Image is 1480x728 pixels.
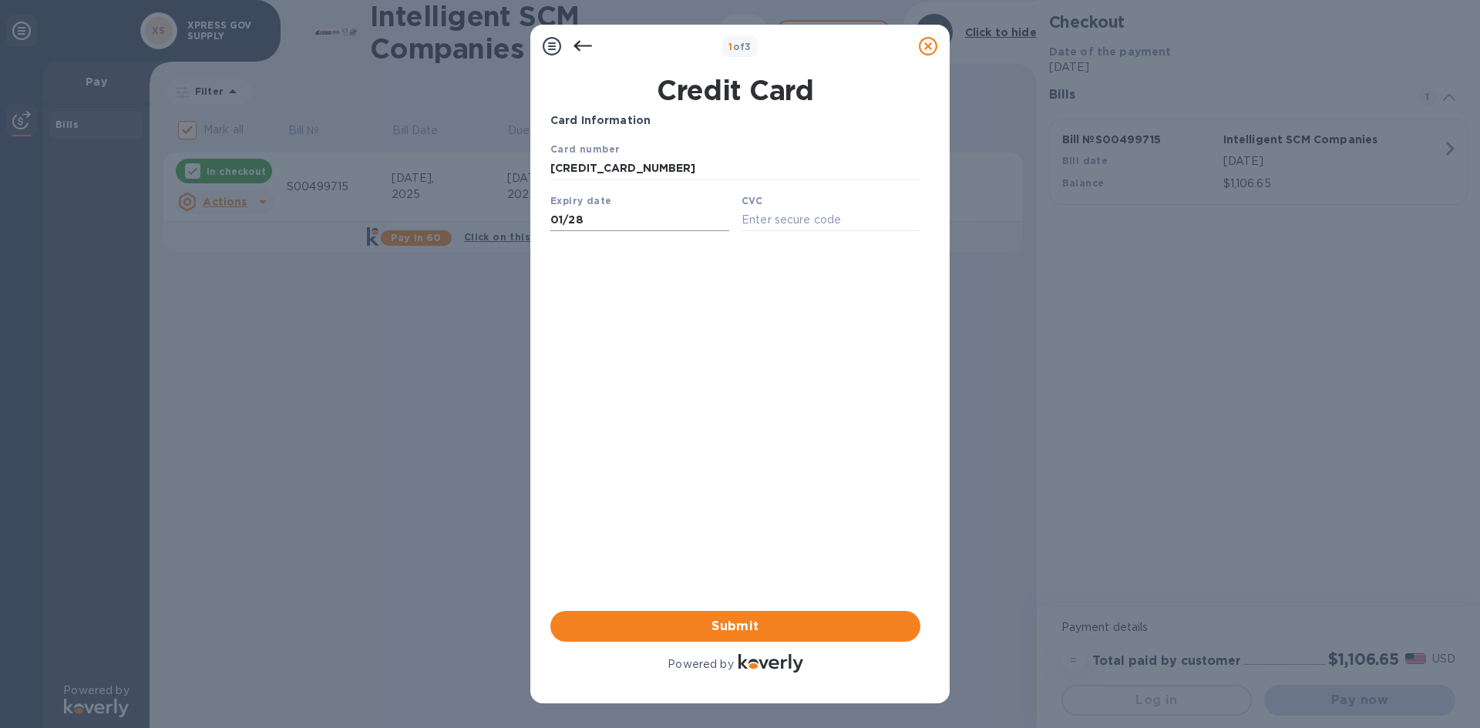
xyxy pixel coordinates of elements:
[550,114,651,126] b: Card Information
[550,611,920,642] button: Submit
[544,74,927,106] h1: Credit Card
[563,617,908,636] span: Submit
[728,41,752,52] b: of 3
[738,654,803,673] img: Logo
[550,141,920,231] iframe: Your browser does not support iframes
[728,41,732,52] span: 1
[668,656,733,673] p: Powered by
